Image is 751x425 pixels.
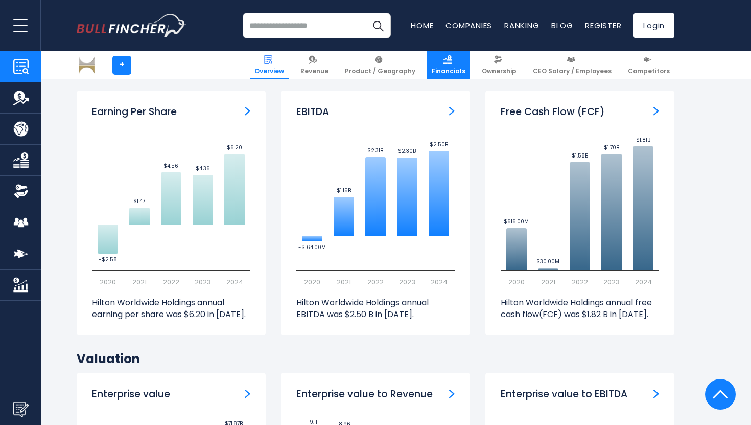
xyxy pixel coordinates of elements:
img: bullfincher logo [77,14,186,37]
text: 2022 [572,277,588,287]
a: Blog [551,20,573,31]
a: Enterprise value to Revenue [449,388,455,399]
text: $4.56 [163,162,178,170]
text: $616.00M [504,218,529,226]
span: CEO Salary / Employees [533,67,612,75]
a: Ownership [477,51,521,79]
span: Revenue [300,67,328,75]
text: $6.20 [227,144,242,151]
h3: Enterprise value to EBITDA [501,388,627,401]
text: $2.50B [430,141,448,148]
text: 2021 [337,277,351,287]
span: Financials [432,67,465,75]
a: Register [585,20,621,31]
a: Companies [445,20,492,31]
img: Ownership [13,184,29,199]
text: 2022 [367,277,384,287]
text: $1.58B [572,152,588,160]
a: Go to homepage [77,14,186,37]
p: Hilton Worldwide Holdings annual free cash flow(FCF) was $1.82 B in [DATE]. [501,297,659,320]
text: 2023 [195,277,211,287]
text: $1.70B [604,144,619,151]
button: Search [365,13,391,38]
text: 2024 [431,277,448,287]
a: Home [411,20,433,31]
h3: Free Cash Flow (FCF) [501,106,605,119]
text: 2021 [132,277,147,287]
h2: Valuation [77,351,674,367]
text: $2.30B [398,147,416,155]
text: 2021 [541,277,555,287]
a: Product / Geography [340,51,420,79]
h3: EBITDA [296,106,329,119]
a: Login [633,13,674,38]
a: Ranking [504,20,539,31]
img: HLT logo [77,55,97,75]
a: + [112,56,131,75]
h3: Enterprise value [92,388,170,401]
text: -$2.58 [99,256,117,263]
text: $4.36 [196,165,210,172]
text: 2022 [163,277,179,287]
text: 2023 [603,277,620,287]
a: Overview [250,51,289,79]
span: Ownership [482,67,517,75]
a: Competitors [623,51,674,79]
a: Earning Per Share [245,106,250,117]
a: Enterprise value [245,388,250,399]
text: -$164.00M [298,243,326,251]
text: 2020 [508,277,525,287]
text: $1.15B [337,187,351,194]
p: Hilton Worldwide Holdings annual earning per share was $6.20 in [DATE]. [92,297,250,320]
a: CEO Salary / Employees [528,51,616,79]
text: 2024 [635,277,652,287]
span: Overview [254,67,284,75]
text: $1.47 [133,197,145,205]
h3: Earning Per Share [92,106,177,119]
text: 2024 [226,277,243,287]
p: Hilton Worldwide Holdings annual EBITDA was $2.50 B in [DATE]. [296,297,455,320]
text: $2.31B [367,147,383,154]
text: 2020 [100,277,116,287]
h3: Enterprise value to Revenue [296,388,433,401]
a: Financials [427,51,470,79]
text: 2020 [304,277,320,287]
text: $1.81B [636,136,650,144]
a: Revenue [296,51,333,79]
text: $30.00M [536,258,559,265]
span: Product / Geography [345,67,415,75]
a: Free Cash Flow [653,106,659,117]
span: Competitors [628,67,670,75]
a: Enterprise value to EBITDA [653,388,659,399]
text: 2023 [399,277,415,287]
a: EBITDA [449,106,455,117]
